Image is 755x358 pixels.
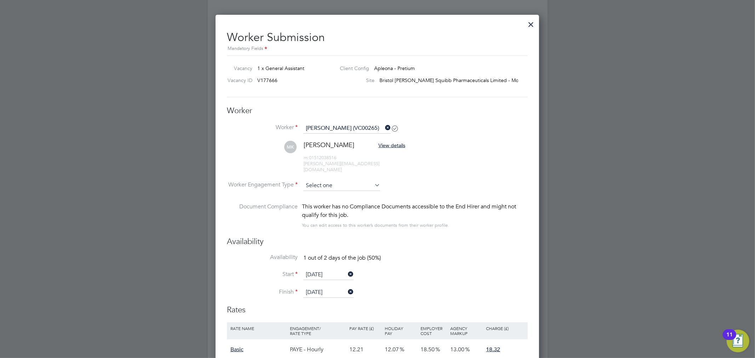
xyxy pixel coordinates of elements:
label: Start [227,271,298,278]
div: Agency Markup [448,322,484,339]
span: m: [304,155,309,161]
label: Finish [227,288,298,296]
input: Select one [303,287,354,298]
span: Bristol [PERSON_NAME] Squibb Pharmaceuticals Limited - Moreton - C… [380,77,544,83]
div: You can edit access to this worker’s documents from their worker profile. [302,221,449,230]
span: 13.00 [450,346,464,353]
input: Select one [303,180,380,191]
div: This worker has no Compliance Documents accessible to the End Hirer and might not qualify for thi... [302,202,528,219]
label: Vacancy ID [224,77,252,83]
div: Rate Name [229,322,288,334]
h3: Rates [227,305,528,315]
div: Engagement/ Rate Type [288,322,348,339]
input: Select one [303,270,354,280]
span: 01512038516 [304,155,336,161]
div: Holiday Pay [383,322,419,339]
span: 18.32 [486,346,500,353]
span: MK [284,141,297,153]
span: Apleona - Pretium [374,65,415,71]
span: [PERSON_NAME] [304,141,354,149]
div: Mandatory Fields [227,45,528,53]
div: 11 [726,335,733,344]
span: 18.50 [421,346,435,353]
span: Basic [230,346,244,353]
span: 12.07 [385,346,399,353]
label: Document Compliance [227,202,298,228]
label: Worker [227,124,298,131]
label: Availability [227,254,298,261]
span: [PERSON_NAME][EMAIL_ADDRESS][DOMAIN_NAME] [304,161,379,173]
label: Worker Engagement Type [227,181,298,189]
h3: Worker [227,106,528,116]
span: V177666 [257,77,278,83]
span: 1 out of 2 days of the job (50%) [303,254,381,261]
label: Site [334,77,375,83]
span: View details [378,142,405,149]
label: Client Config [334,65,370,71]
div: Pay Rate (£) [348,322,383,334]
button: Open Resource Center, 11 new notifications [727,330,749,352]
div: Employer Cost [419,322,448,339]
h2: Worker Submission [227,25,528,53]
input: Search for... [303,123,391,134]
div: Charge (£) [484,322,526,334]
label: Vacancy [224,65,252,71]
h3: Availability [227,237,528,247]
span: 1 x General Assistant [257,65,304,71]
